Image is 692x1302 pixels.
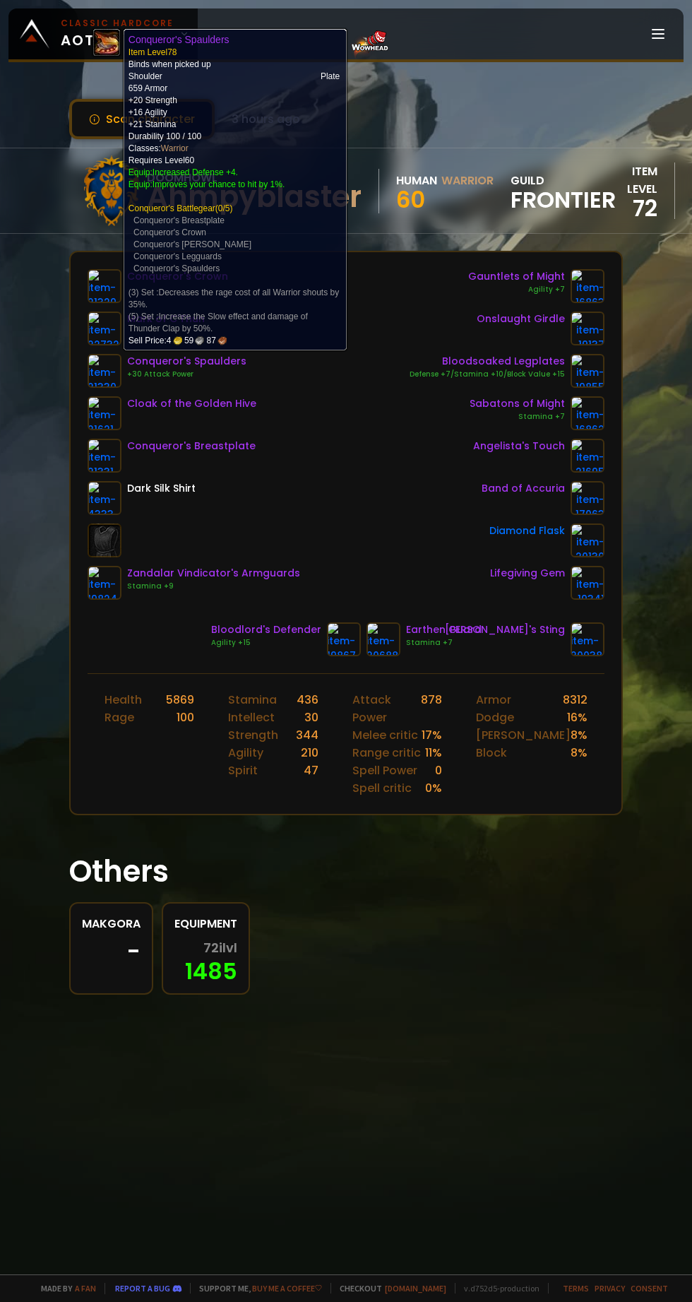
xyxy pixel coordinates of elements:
span: (3) Set : [129,288,339,309]
div: Gauntlets of Might [468,269,565,284]
a: Buy me a coffee [252,1283,322,1294]
div: 100 [177,709,194,726]
div: 16 % [567,709,587,726]
div: [PERSON_NAME] [476,726,571,744]
a: Improves your chance to hit by 1%. [153,179,285,189]
div: Conqueror's Breastplate [127,439,256,454]
a: Privacy [595,1283,625,1294]
span: +16 Agility [129,107,167,117]
div: Health [105,691,142,709]
span: +21 Stamina [129,119,177,129]
td: Requires Level 60 [129,155,341,347]
div: Range critic [352,744,421,762]
a: Conqueror's Battlegear [129,203,215,213]
div: 30 [304,709,318,726]
div: Agility +15 [211,637,321,649]
div: 210 [301,744,318,762]
a: Decreases the rage cost of all Warrior shouts by 35%. [129,288,339,309]
div: 72 [616,198,657,219]
div: Equipment [174,915,237,933]
a: Classic HardcoreAOTC [8,8,198,59]
span: 60 [396,184,425,215]
span: +20 Strength [129,95,177,105]
div: Spell critic [352,779,412,797]
span: Frontier [511,189,616,211]
span: Plate [321,71,340,81]
img: item-20038 [571,622,604,656]
div: 8 % [571,744,587,762]
div: 1485 [174,941,237,982]
a: [DOMAIN_NAME] [385,1283,446,1294]
a: Conqueror's Spaulders [133,264,220,273]
div: Spirit [228,762,258,779]
img: item-21331 [88,439,121,473]
td: Binds when picked up Durability 100 / 100 [129,33,341,155]
b: Conqueror's Spaulders [129,34,229,45]
img: item-20688 [366,622,400,656]
img: item-22732 [88,312,121,345]
small: Classic Hardcore [61,17,174,30]
span: (0/5) [129,203,233,213]
div: Strength [228,726,278,744]
div: Stamina +7 [406,637,482,649]
div: Bloodlord's Defender [211,622,321,637]
a: Increased Defense +4. [153,167,238,177]
div: 0 [435,762,442,779]
span: 4 [167,335,182,347]
img: item-21695 [571,439,604,473]
span: 659 Armor [129,83,167,93]
div: Block [476,744,507,762]
span: Equip: [129,179,285,189]
img: item-20130 [571,523,604,557]
div: 5869 [166,691,194,709]
td: Shoulder [129,71,211,83]
span: 72 ilvl [203,941,237,955]
span: Made by [32,1283,96,1294]
div: Defense +7/Stamina +10/Block Value +15 [410,369,565,380]
div: Onslaught Girdle [477,312,565,326]
div: Intellect [228,709,275,726]
div: Agility +7 [468,284,565,295]
div: 17 % [422,726,442,744]
div: Sell Price: [129,335,341,347]
div: Agility [228,744,263,762]
img: item-17063 [571,481,604,515]
span: Support me, [190,1283,322,1294]
div: 878 [421,691,442,726]
span: 59 [184,335,204,347]
div: Warrior [441,172,494,189]
img: item-16863 [571,269,604,303]
img: item-19341 [571,566,604,600]
a: a fan [75,1283,96,1294]
div: Sabatons of Might [470,396,565,411]
div: Band of Accuria [482,481,565,496]
div: Bloodsoaked Legplates [410,354,565,369]
div: Diamond Flask [489,523,565,538]
div: 0 % [425,779,442,797]
div: Cloak of the Golden Hive [127,396,256,411]
div: Attack Power [352,691,421,726]
div: [PERSON_NAME]'s Sting [445,622,565,637]
div: Earthen Guard [406,622,482,637]
span: Checkout [330,1283,446,1294]
div: Stamina [228,691,277,709]
a: Report a bug [115,1283,170,1294]
a: Conqueror's Legguards [133,251,222,261]
a: Equipment72ilvl1485 [162,902,250,995]
button: Scan character [69,99,215,139]
span: v. d752d5 - production [455,1283,539,1294]
div: Dark Silk Shirt [127,481,196,496]
div: 47 [304,762,318,779]
a: Conqueror's Crown [133,227,206,237]
div: Stamina +7 [470,411,565,422]
div: guild [511,172,616,211]
div: +30 Attack Power [127,369,246,380]
div: Classes: [129,143,341,155]
a: Consent [631,1283,668,1294]
div: Stamina +9 [127,581,300,592]
img: item-16862 [571,396,604,430]
div: Melee critic [352,726,418,744]
div: Dodge [476,709,514,726]
div: 8 % [571,726,587,744]
img: item-21329 [88,269,121,303]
